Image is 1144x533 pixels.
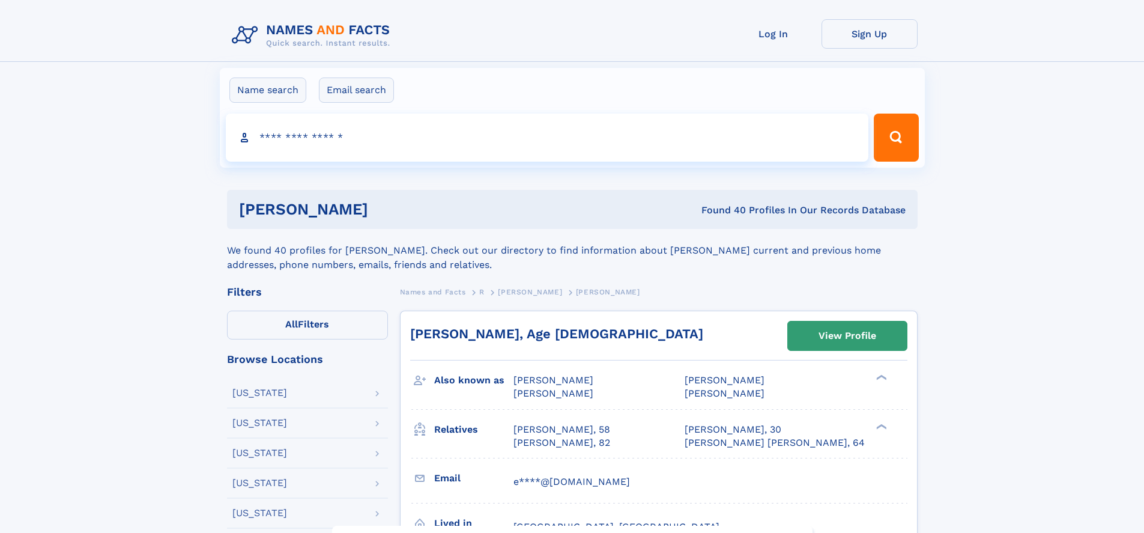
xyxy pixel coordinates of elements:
[226,114,869,162] input: search input
[498,284,562,299] a: [PERSON_NAME]
[513,423,610,436] a: [PERSON_NAME], 58
[285,318,298,330] span: All
[685,436,865,449] a: [PERSON_NAME] [PERSON_NAME], 64
[576,288,640,296] span: [PERSON_NAME]
[239,202,535,217] h1: [PERSON_NAME]
[822,19,918,49] a: Sign Up
[227,311,388,340] label: Filters
[319,78,394,103] label: Email search
[725,19,822,49] a: Log In
[229,78,306,103] label: Name search
[232,448,287,458] div: [US_STATE]
[434,419,513,440] h3: Relatives
[232,388,287,398] div: [US_STATE]
[227,19,400,52] img: Logo Names and Facts
[874,114,918,162] button: Search Button
[685,388,764,399] span: [PERSON_NAME]
[232,478,287,488] div: [US_STATE]
[227,354,388,365] div: Browse Locations
[788,321,907,350] a: View Profile
[434,370,513,391] h3: Also known as
[513,436,610,449] a: [PERSON_NAME], 82
[873,422,888,430] div: ❯
[434,468,513,489] h3: Email
[685,423,781,436] a: [PERSON_NAME], 30
[819,322,876,350] div: View Profile
[232,508,287,518] div: [US_STATE]
[227,287,388,297] div: Filters
[534,204,906,217] div: Found 40 Profiles In Our Records Database
[513,374,593,386] span: [PERSON_NAME]
[498,288,562,296] span: [PERSON_NAME]
[513,521,719,532] span: [GEOGRAPHIC_DATA], [GEOGRAPHIC_DATA]
[410,326,703,341] a: [PERSON_NAME], Age [DEMOGRAPHIC_DATA]
[232,418,287,428] div: [US_STATE]
[227,229,918,272] div: We found 40 profiles for [PERSON_NAME]. Check out our directory to find information about [PERSON...
[400,284,466,299] a: Names and Facts
[685,374,764,386] span: [PERSON_NAME]
[479,288,485,296] span: R
[513,388,593,399] span: [PERSON_NAME]
[479,284,485,299] a: R
[873,374,888,382] div: ❯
